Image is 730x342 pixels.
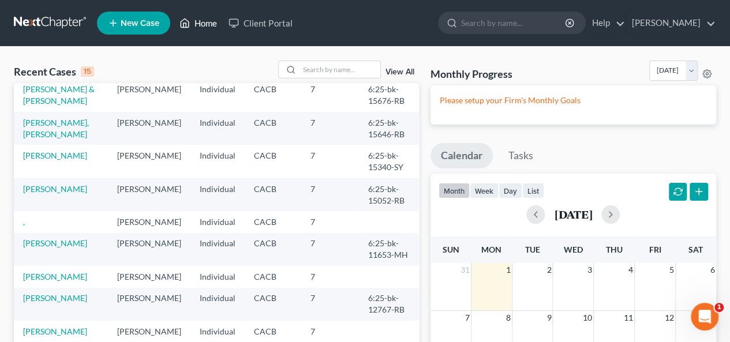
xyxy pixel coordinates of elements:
[23,326,87,336] a: [PERSON_NAME]
[23,238,87,248] a: [PERSON_NAME]
[664,311,675,325] span: 12
[525,245,540,254] span: Tue
[190,233,245,266] td: Individual
[301,145,359,178] td: 7
[108,288,190,321] td: [PERSON_NAME]
[459,263,471,277] span: 31
[430,143,493,168] a: Calendar
[498,143,544,168] a: Tasks
[430,67,512,81] h3: Monthly Progress
[300,61,380,78] input: Search by name...
[545,311,552,325] span: 9
[626,13,716,33] a: [PERSON_NAME]
[121,19,159,28] span: New Case
[668,263,675,277] span: 5
[14,65,94,78] div: Recent Cases
[301,233,359,266] td: 7
[359,79,419,112] td: 6:25-bk-15676-RB
[23,118,89,139] a: [PERSON_NAME], [PERSON_NAME]
[464,311,471,325] span: 7
[23,84,95,106] a: [PERSON_NAME] & [PERSON_NAME]
[385,68,414,76] a: View All
[190,266,245,287] td: Individual
[108,321,190,342] td: [PERSON_NAME]
[691,303,718,330] iframe: Intercom live chat
[439,183,470,198] button: month
[245,112,301,145] td: CACB
[688,245,703,254] span: Sat
[461,12,567,33] input: Search by name...
[582,311,593,325] span: 10
[301,79,359,112] td: 7
[245,288,301,321] td: CACB
[301,178,359,211] td: 7
[545,263,552,277] span: 2
[522,183,544,198] button: list
[108,233,190,266] td: [PERSON_NAME]
[174,13,223,33] a: Home
[564,245,583,254] span: Wed
[245,321,301,342] td: CACB
[470,183,499,198] button: week
[23,293,87,303] a: [PERSON_NAME]
[359,233,419,266] td: 6:25-bk-11653-MH
[245,145,301,178] td: CACB
[108,79,190,112] td: [PERSON_NAME]
[245,233,301,266] td: CACB
[23,151,87,160] a: [PERSON_NAME]
[505,263,512,277] span: 1
[190,321,245,342] td: Individual
[108,211,190,232] td: [PERSON_NAME]
[499,183,522,198] button: day
[108,145,190,178] td: [PERSON_NAME]
[359,178,419,211] td: 6:25-bk-15052-RB
[359,112,419,145] td: 6:25-bk-15646-RB
[23,184,87,194] a: [PERSON_NAME]
[606,245,623,254] span: Thu
[554,208,592,220] h2: [DATE]
[245,266,301,287] td: CACB
[190,288,245,321] td: Individual
[223,13,298,33] a: Client Portal
[586,263,593,277] span: 3
[190,112,245,145] td: Individual
[301,321,359,342] td: 7
[245,178,301,211] td: CACB
[442,245,459,254] span: Sun
[301,288,359,321] td: 7
[81,66,94,77] div: 15
[23,272,87,281] a: [PERSON_NAME]
[505,311,512,325] span: 8
[245,211,301,232] td: CACB
[23,217,25,227] a: ,
[623,311,634,325] span: 11
[108,112,190,145] td: [PERSON_NAME]
[359,288,419,321] td: 6:25-bk-12767-RB
[714,303,724,312] span: 1
[481,245,501,254] span: Mon
[709,263,716,277] span: 6
[301,211,359,232] td: 7
[190,145,245,178] td: Individual
[190,178,245,211] td: Individual
[301,266,359,287] td: 7
[190,211,245,232] td: Individual
[301,112,359,145] td: 7
[245,79,301,112] td: CACB
[586,13,625,33] a: Help
[108,178,190,211] td: [PERSON_NAME]
[649,245,661,254] span: Fri
[627,263,634,277] span: 4
[190,79,245,112] td: Individual
[440,95,707,106] p: Please setup your Firm's Monthly Goals
[108,266,190,287] td: [PERSON_NAME]
[359,145,419,178] td: 6:25-bk-15340-SY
